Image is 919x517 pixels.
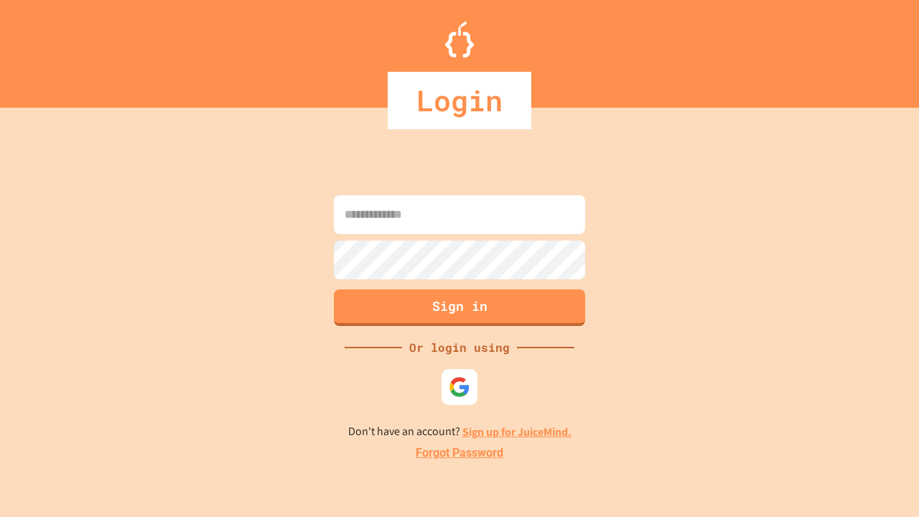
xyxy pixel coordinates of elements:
[388,72,531,129] div: Login
[445,22,474,57] img: Logo.svg
[416,444,503,462] a: Forgot Password
[449,376,470,398] img: google-icon.svg
[462,424,572,439] a: Sign up for JuiceMind.
[402,339,517,356] div: Or login using
[348,423,572,441] p: Don't have an account?
[334,289,585,326] button: Sign in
